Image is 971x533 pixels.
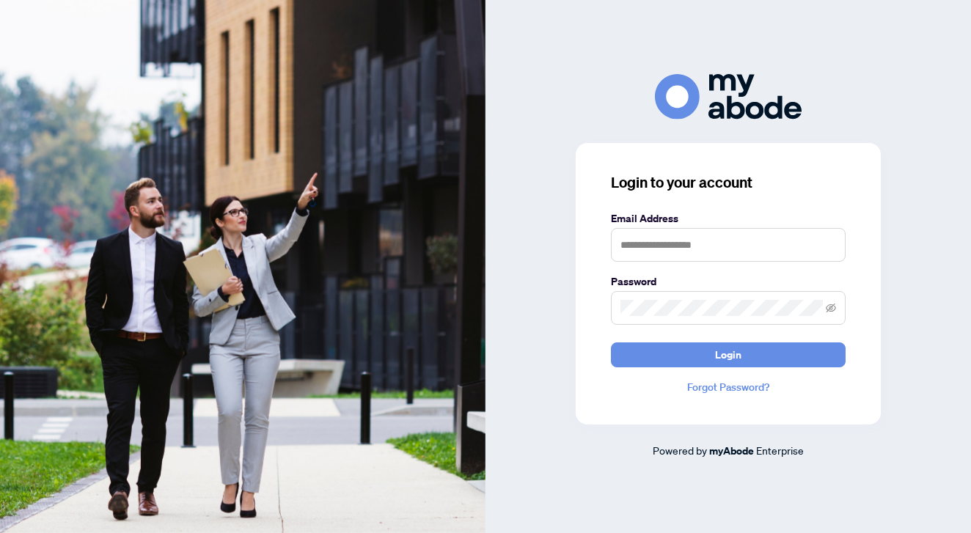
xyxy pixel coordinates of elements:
span: eye-invisible [826,303,836,313]
span: Powered by [653,444,707,457]
span: Login [715,343,741,367]
h3: Login to your account [611,172,846,193]
label: Email Address [611,210,846,227]
a: Forgot Password? [611,379,846,395]
img: ma-logo [655,74,802,119]
label: Password [611,273,846,290]
a: myAbode [709,443,754,459]
span: Enterprise [756,444,804,457]
button: Login [611,342,846,367]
